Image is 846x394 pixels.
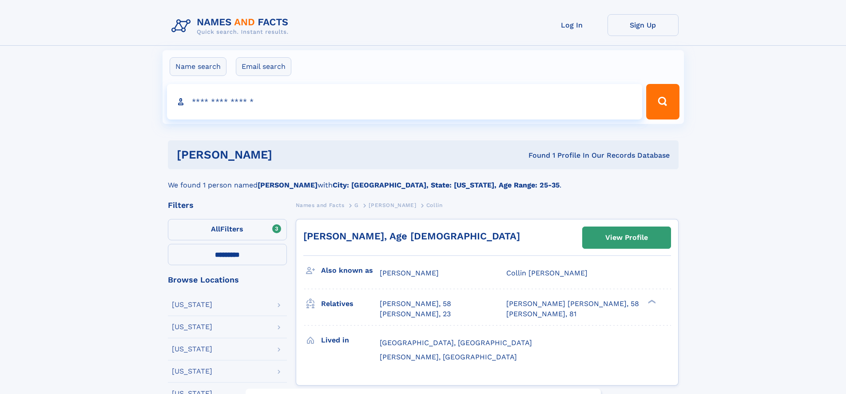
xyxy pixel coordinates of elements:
[236,57,291,76] label: Email search
[354,202,359,208] span: G
[583,227,671,248] a: View Profile
[321,263,380,278] h3: Also known as
[380,309,451,319] a: [PERSON_NAME], 23
[170,57,226,76] label: Name search
[321,333,380,348] h3: Lived in
[608,14,679,36] a: Sign Up
[211,225,220,233] span: All
[296,199,345,211] a: Names and Facts
[536,14,608,36] a: Log In
[168,169,679,191] div: We found 1 person named with .
[168,14,296,38] img: Logo Names and Facts
[380,338,532,347] span: [GEOGRAPHIC_DATA], [GEOGRAPHIC_DATA]
[646,84,679,119] button: Search Button
[646,299,656,305] div: ❯
[172,301,212,308] div: [US_STATE]
[506,299,639,309] a: [PERSON_NAME] [PERSON_NAME], 58
[605,227,648,248] div: View Profile
[506,269,588,277] span: Collin [PERSON_NAME]
[172,323,212,330] div: [US_STATE]
[167,84,643,119] input: search input
[400,151,670,160] div: Found 1 Profile In Our Records Database
[426,202,443,208] span: Collin
[168,276,287,284] div: Browse Locations
[177,149,401,160] h1: [PERSON_NAME]
[168,201,287,209] div: Filters
[258,181,318,189] b: [PERSON_NAME]
[506,309,576,319] a: [PERSON_NAME], 81
[321,296,380,311] h3: Relatives
[380,353,517,361] span: [PERSON_NAME], [GEOGRAPHIC_DATA]
[380,269,439,277] span: [PERSON_NAME]
[172,368,212,375] div: [US_STATE]
[354,199,359,211] a: G
[380,299,451,309] a: [PERSON_NAME], 58
[172,346,212,353] div: [US_STATE]
[168,219,287,240] label: Filters
[369,199,416,211] a: [PERSON_NAME]
[333,181,560,189] b: City: [GEOGRAPHIC_DATA], State: [US_STATE], Age Range: 25-35
[369,202,416,208] span: [PERSON_NAME]
[303,231,520,242] a: [PERSON_NAME], Age [DEMOGRAPHIC_DATA]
